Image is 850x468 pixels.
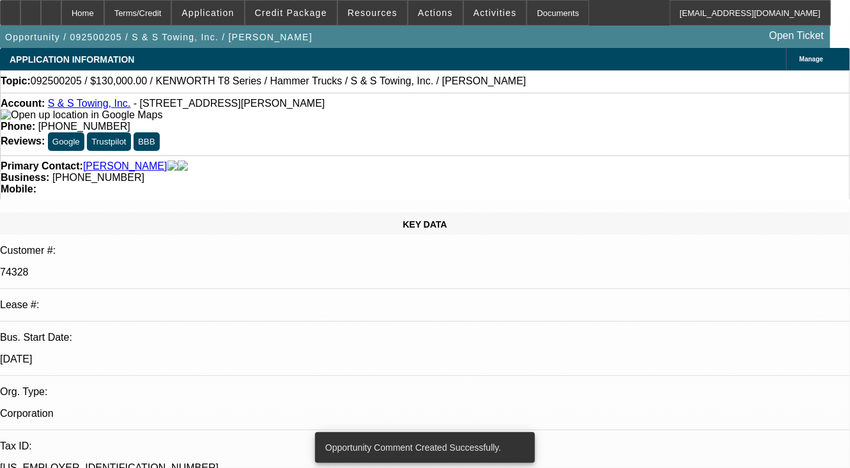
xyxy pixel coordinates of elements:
a: View Google Maps [1,109,162,120]
strong: Topic: [1,75,31,87]
span: Resources [348,8,398,18]
span: Application [182,8,234,18]
span: [PHONE_NUMBER] [52,172,144,183]
span: 092500205 / $130,000.00 / KENWORTH T8 Series / Hammer Trucks / S & S Towing, Inc. / [PERSON_NAME] [31,75,526,87]
strong: Mobile: [1,183,36,194]
span: - [STREET_ADDRESS][PERSON_NAME] [134,98,325,109]
img: facebook-icon.png [167,160,178,172]
span: Manage [800,56,823,63]
strong: Business: [1,172,49,183]
span: [PHONE_NUMBER] [38,121,130,132]
img: linkedin-icon.png [178,160,188,172]
button: Resources [338,1,407,25]
button: Actions [408,1,463,25]
strong: Account: [1,98,45,109]
a: Open Ticket [764,25,829,47]
button: Credit Package [245,1,337,25]
strong: Reviews: [1,136,45,146]
span: Activities [474,8,517,18]
button: Google [48,132,84,151]
a: S & S Towing, Inc. [48,98,131,109]
img: Open up location in Google Maps [1,109,162,121]
span: KEY DATA [403,219,447,230]
button: BBB [134,132,160,151]
button: Application [172,1,243,25]
a: [PERSON_NAME] [83,160,167,172]
strong: Primary Contact: [1,160,83,172]
span: Credit Package [255,8,327,18]
strong: Phone: [1,121,35,132]
span: APPLICATION INFORMATION [10,54,134,65]
div: Opportunity Comment Created Successfully. [315,432,530,463]
span: Opportunity / 092500205 / S & S Towing, Inc. / [PERSON_NAME] [5,32,313,42]
span: Actions [418,8,453,18]
button: Activities [464,1,527,25]
button: Trustpilot [87,132,130,151]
